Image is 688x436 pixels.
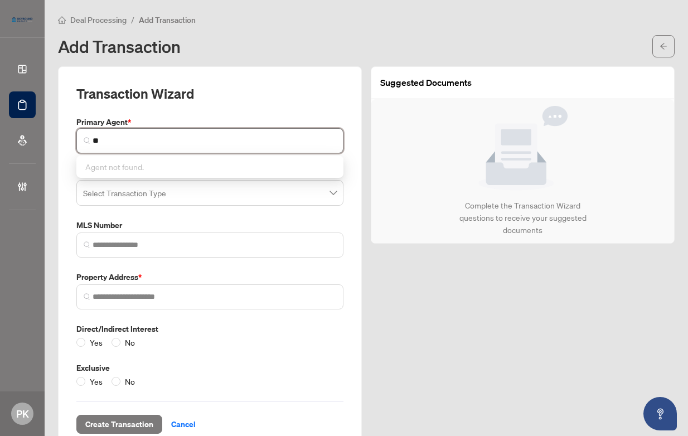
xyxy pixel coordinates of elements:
span: arrow-left [660,42,667,50]
button: Create Transaction [76,415,162,434]
label: Property Address [76,271,343,283]
span: Agent not found. [85,162,144,172]
span: Add Transaction [139,15,196,25]
span: Yes [85,336,107,348]
label: Primary Agent [76,116,343,128]
img: search_icon [84,137,90,144]
span: home [58,16,66,24]
label: Direct/Indirect Interest [76,323,343,335]
li: / [131,13,134,26]
span: PK [16,406,29,422]
button: Cancel [162,415,205,434]
label: MLS Number [76,219,343,231]
span: No [120,336,139,348]
img: logo [9,14,36,25]
span: Cancel [171,415,196,433]
span: Yes [85,375,107,387]
span: Create Transaction [85,415,153,433]
img: search_icon [84,293,90,300]
button: Open asap [643,397,677,430]
article: Suggested Documents [380,76,472,90]
span: Deal Processing [70,15,127,25]
h1: Add Transaction [58,37,181,55]
span: No [120,375,139,387]
img: search_icon [84,241,90,248]
h2: Transaction Wizard [76,85,194,103]
img: Null State Icon [478,106,568,191]
label: Exclusive [76,362,343,374]
div: Complete the Transaction Wizard questions to receive your suggested documents [447,200,598,236]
